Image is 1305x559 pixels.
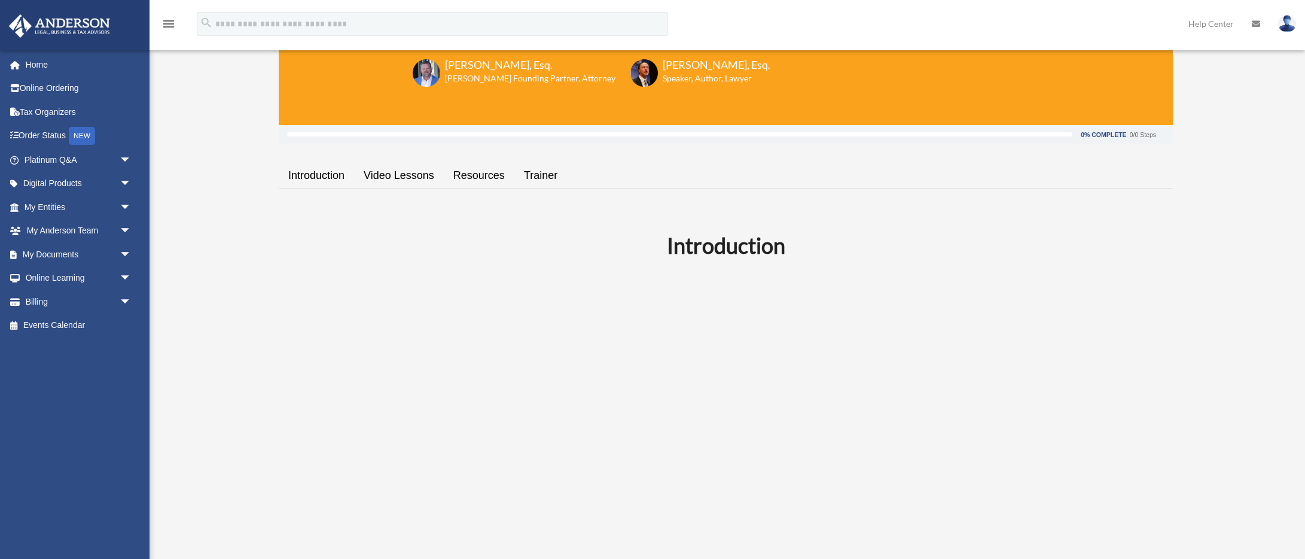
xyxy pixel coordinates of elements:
[8,100,150,124] a: Tax Organizers
[354,159,444,193] a: Video Lessons
[445,57,615,72] h3: [PERSON_NAME], Esq.
[8,266,150,290] a: Online Learningarrow_drop_down
[8,53,150,77] a: Home
[161,17,176,31] i: menu
[413,59,440,87] img: Toby-circle-head.png
[120,219,144,244] span: arrow_drop_down
[630,59,658,87] img: Scott-Estill-Headshot.png
[1278,15,1296,32] img: User Pic
[8,290,150,314] a: Billingarrow_drop_down
[8,172,150,196] a: Digital Productsarrow_drop_down
[120,242,144,267] span: arrow_drop_down
[279,159,354,193] a: Introduction
[120,148,144,172] span: arrow_drop_down
[514,159,567,193] a: Trainer
[8,219,150,243] a: My Anderson Teamarrow_drop_down
[445,72,615,84] h6: [PERSON_NAME] Founding Partner, Attorney
[5,14,114,38] img: Anderson Advisors Platinum Portal
[8,77,150,101] a: Online Ordering
[8,314,150,338] a: Events Calendar
[120,172,144,196] span: arrow_drop_down
[200,16,213,29] i: search
[8,242,150,266] a: My Documentsarrow_drop_down
[120,266,144,291] span: arrow_drop_down
[444,159,514,193] a: Resources
[120,195,144,220] span: arrow_drop_down
[663,57,770,72] h3: [PERSON_NAME], Esq.
[161,21,176,31] a: menu
[120,290,144,314] span: arrow_drop_down
[1130,132,1156,138] div: 0/0 Steps
[8,148,150,172] a: Platinum Q&Aarrow_drop_down
[69,127,95,145] div: NEW
[1081,132,1126,138] div: 0% Complete
[286,230,1166,260] h2: Introduction
[663,72,755,84] h6: Speaker, Author, Lawyer
[8,195,150,219] a: My Entitiesarrow_drop_down
[8,124,150,148] a: Order StatusNEW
